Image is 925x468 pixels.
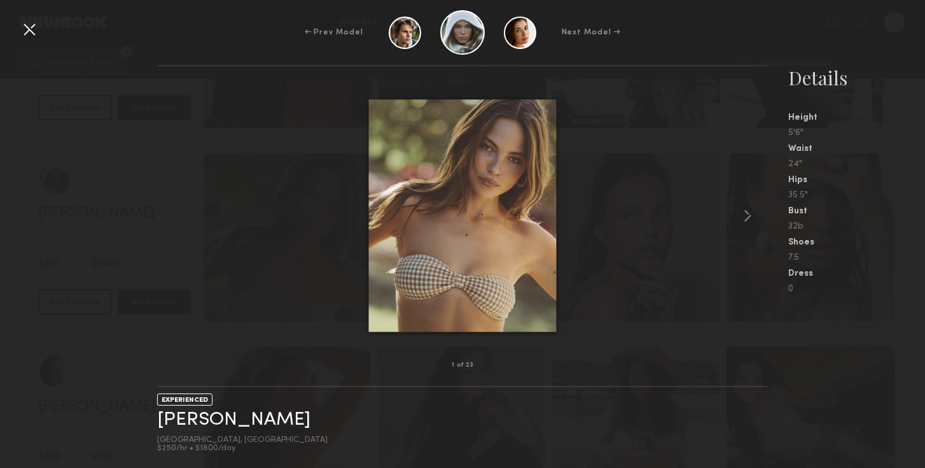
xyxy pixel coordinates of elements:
[788,191,925,200] div: 35.5"
[157,444,328,453] div: $250/hr • $1800/day
[788,145,925,153] div: Waist
[788,222,925,231] div: 32b
[157,394,212,406] div: EXPERIENCED
[788,285,925,294] div: 0
[562,27,621,38] div: Next Model →
[157,410,310,430] a: [PERSON_NAME]
[788,207,925,216] div: Bust
[788,113,925,122] div: Height
[788,253,925,262] div: 7.5
[452,362,473,369] div: 1 of 23
[305,27,363,38] div: ← Prev Model
[788,238,925,247] div: Shoes
[788,269,925,278] div: Dress
[788,176,925,185] div: Hips
[788,129,925,138] div: 5'6"
[157,436,328,444] div: [GEOGRAPHIC_DATA], [GEOGRAPHIC_DATA]
[788,65,925,90] div: Details
[788,160,925,169] div: 24"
